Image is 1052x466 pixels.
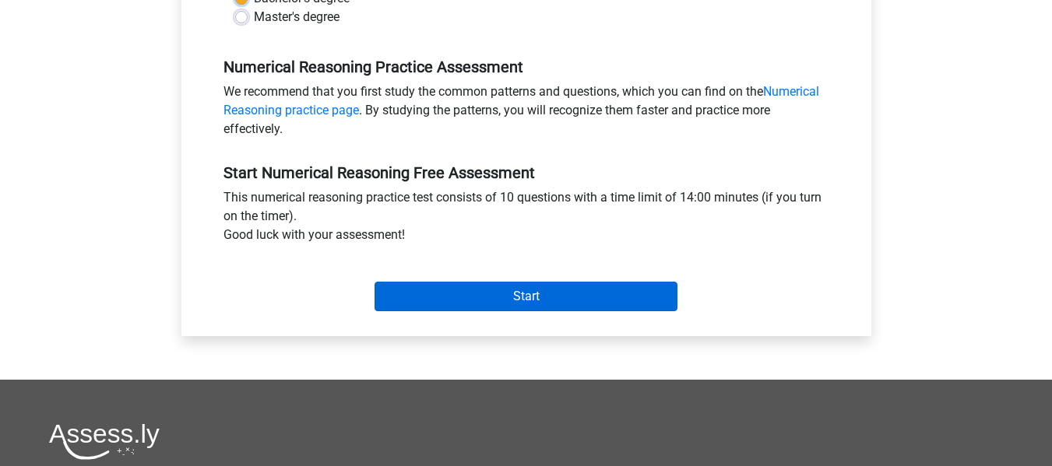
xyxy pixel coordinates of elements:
input: Start [375,282,677,311]
label: Master's degree [254,8,340,26]
h5: Numerical Reasoning Practice Assessment [223,58,829,76]
div: This numerical reasoning practice test consists of 10 questions with a time limit of 14:00 minute... [212,188,841,251]
img: Assessly logo [49,423,160,460]
div: We recommend that you first study the common patterns and questions, which you can find on the . ... [212,82,841,145]
h5: Start Numerical Reasoning Free Assessment [223,163,829,182]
